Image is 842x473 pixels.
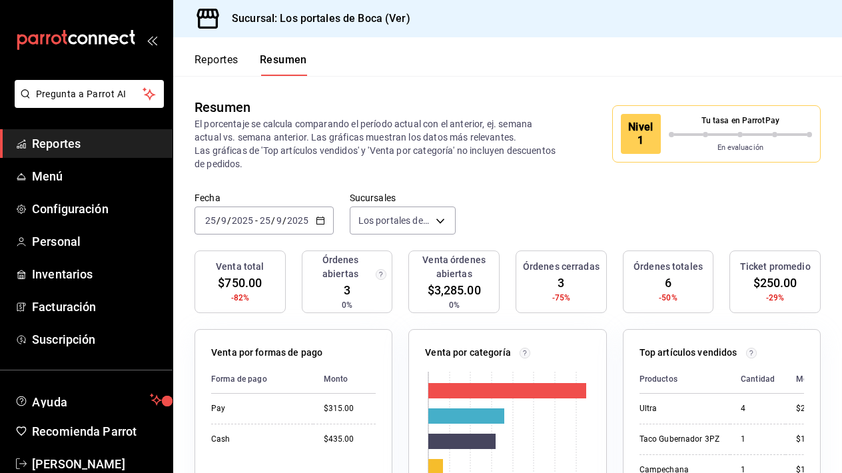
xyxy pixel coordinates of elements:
[211,365,313,394] th: Forma de pago
[32,135,162,153] span: Reportes
[342,299,352,311] span: 0%
[32,422,162,440] span: Recomienda Parrot
[428,281,481,299] span: $3,285.00
[753,274,797,292] span: $250.00
[276,215,282,226] input: --
[32,200,162,218] span: Configuración
[227,215,231,226] span: /
[796,434,827,445] div: $180.00
[32,265,162,283] span: Inventarios
[32,392,145,408] span: Ayuda
[195,193,334,203] label: Fecha
[231,292,250,304] span: -82%
[558,274,564,292] span: 3
[195,117,560,171] p: El porcentaje se calcula comparando el período actual con el anterior, ej. semana actual vs. sema...
[15,80,164,108] button: Pregunta a Parrot AI
[195,53,238,76] button: Reportes
[211,346,322,360] p: Venta por formas de pago
[9,97,164,111] a: Pregunta a Parrot AI
[195,97,250,117] div: Resumen
[221,11,410,27] h3: Sucursal: Los portales de Boca (Ver)
[414,253,494,281] h3: Venta órdenes abiertas
[286,215,309,226] input: ----
[621,114,661,154] div: Nivel 1
[218,274,262,292] span: $750.00
[669,115,812,127] p: Tu tasa en ParrotPay
[32,330,162,348] span: Suscripción
[32,167,162,185] span: Menú
[324,434,376,445] div: $435.00
[425,346,511,360] p: Venta por categoría
[639,434,719,445] div: Taco Gubernador 3PZ
[449,299,460,311] span: 0%
[766,292,785,304] span: -29%
[32,455,162,473] span: [PERSON_NAME]
[633,260,703,274] h3: Órdenes totales
[741,403,775,414] div: 4
[259,215,271,226] input: --
[639,365,730,394] th: Productos
[796,403,827,414] div: $240.00
[639,403,719,414] div: Ultra
[147,35,157,45] button: open_drawer_menu
[220,215,227,226] input: --
[324,403,376,414] div: $315.00
[308,253,374,281] h3: Órdenes abiertas
[195,53,307,76] div: navigation tabs
[740,260,811,274] h3: Ticket promedio
[255,215,258,226] span: -
[730,365,785,394] th: Cantidad
[216,260,264,274] h3: Venta total
[32,233,162,250] span: Personal
[36,87,143,101] span: Pregunta a Parrot AI
[785,365,827,394] th: Monto
[271,215,275,226] span: /
[216,215,220,226] span: /
[741,434,775,445] div: 1
[313,365,376,394] th: Monto
[358,214,431,227] span: Los portales de Boca (Ver)
[659,292,677,304] span: -50%
[231,215,254,226] input: ----
[669,143,812,154] p: En evaluación
[665,274,671,292] span: 6
[523,260,600,274] h3: Órdenes cerradas
[260,53,307,76] button: Resumen
[552,292,571,304] span: -75%
[282,215,286,226] span: /
[205,215,216,226] input: --
[344,281,350,299] span: 3
[211,403,302,414] div: Pay
[639,346,737,360] p: Top artículos vendidos
[350,193,456,203] label: Sucursales
[32,298,162,316] span: Facturación
[211,434,302,445] div: Cash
